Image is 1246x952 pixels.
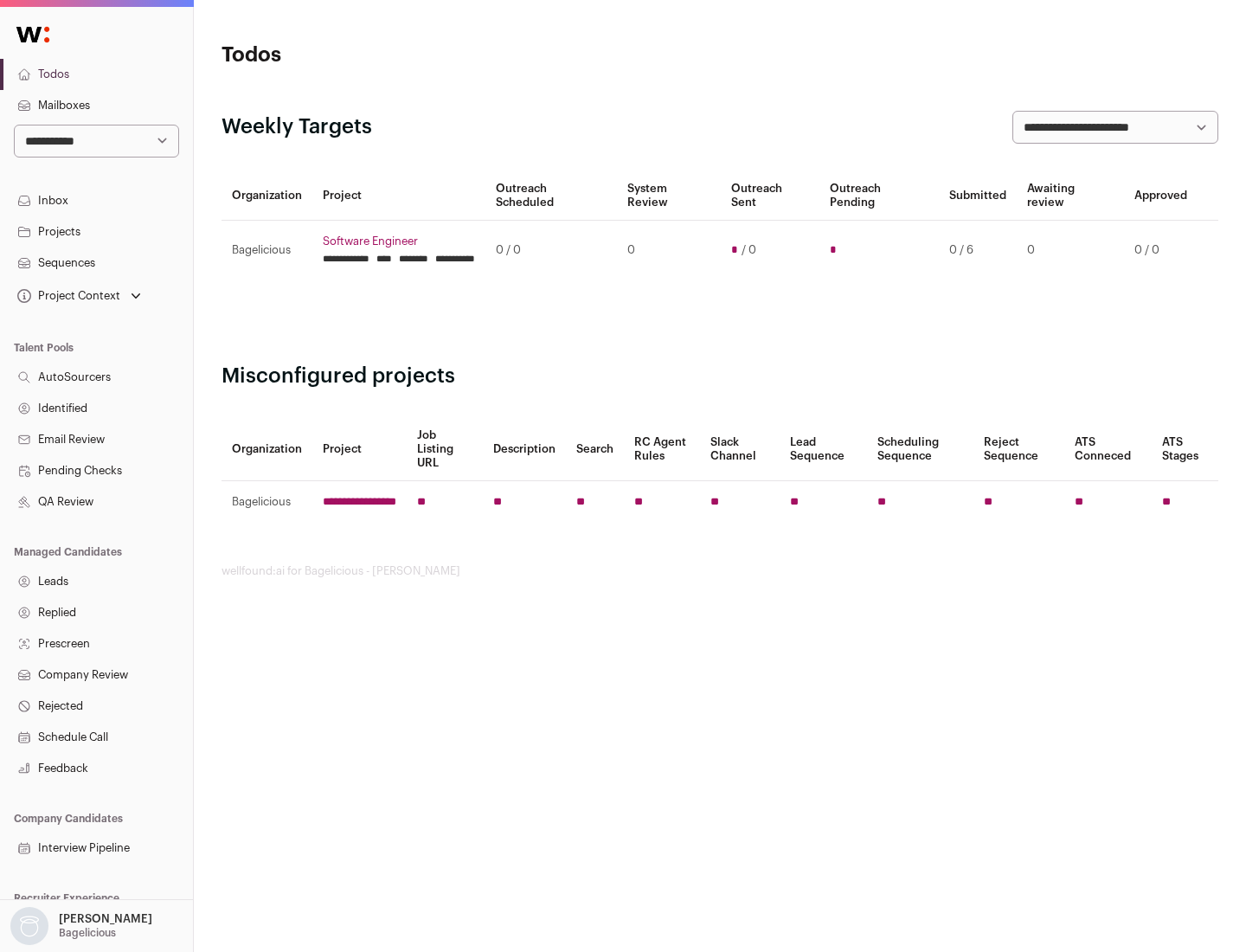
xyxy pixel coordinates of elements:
[14,284,145,308] button: Open dropdown
[1124,221,1198,280] td: 0 / 0
[1152,418,1218,481] th: ATS Stages
[721,171,820,221] th: Outreach Sent
[939,171,1017,221] th: Submitted
[222,363,1218,390] h2: Misconfigured projects
[222,221,312,280] td: Bagelicious
[312,171,485,221] th: Project
[312,418,407,481] th: Project
[222,564,1218,578] footer: wellfound:ai for Bagelicious - [PERSON_NAME]
[973,418,1065,481] th: Reject Sequence
[222,171,312,221] th: Organization
[1064,418,1151,481] th: ATS Conneced
[10,907,48,945] img: nopic.png
[780,418,867,481] th: Lead Sequence
[59,926,116,940] p: Bagelicious
[1017,171,1124,221] th: Awaiting review
[407,418,483,481] th: Job Listing URL
[7,17,59,52] img: Wellfound
[7,907,156,945] button: Open dropdown
[939,221,1017,280] td: 0 / 6
[566,418,624,481] th: Search
[1017,221,1124,280] td: 0
[59,912,152,926] p: [PERSON_NAME]
[222,42,554,69] h1: Todos
[483,418,566,481] th: Description
[617,221,720,280] td: 0
[485,221,617,280] td: 0 / 0
[323,235,475,248] a: Software Engineer
[617,171,720,221] th: System Review
[624,418,699,481] th: RC Agent Rules
[742,243,756,257] span: / 0
[867,418,973,481] th: Scheduling Sequence
[222,418,312,481] th: Organization
[700,418,780,481] th: Slack Channel
[819,171,938,221] th: Outreach Pending
[14,289,120,303] div: Project Context
[1124,171,1198,221] th: Approved
[485,171,617,221] th: Outreach Scheduled
[222,481,312,524] td: Bagelicious
[222,113,372,141] h2: Weekly Targets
